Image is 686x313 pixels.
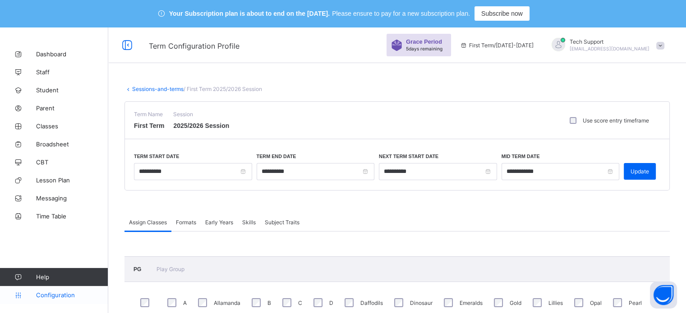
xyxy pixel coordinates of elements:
span: Grace Period [406,38,442,45]
span: Your Subscription plan is about to end on the [DATE]. [169,10,330,17]
span: Messaging [36,195,108,202]
span: Session [173,111,229,118]
label: A [183,299,187,306]
span: Subscribe now [481,10,523,17]
span: Assign Classes [129,219,167,226]
label: Allamanda [214,299,240,306]
label: Mid Term Date [502,154,540,159]
span: session/term information [460,42,534,49]
label: Next Term Start Date [379,154,438,159]
span: Update [631,168,649,175]
span: Term Configuration Profile [149,41,239,50]
span: Skills [242,219,256,226]
span: Time Table [36,213,108,220]
span: Term Name [134,111,164,118]
span: Staff [36,68,108,76]
span: 2025/2026 Session [173,122,229,129]
label: Daffodils [360,299,383,306]
span: Please ensure to pay for a new subscription plan. [332,10,470,17]
span: Student [36,86,108,94]
button: Open asap [650,281,677,308]
span: CBT [36,159,108,166]
span: First Term [134,122,164,129]
span: [EMAIL_ADDRESS][DOMAIN_NAME] [570,46,649,51]
span: / First Term 2025/2026 Session [184,86,262,92]
span: PG [134,266,143,272]
span: Subject Traits [265,219,299,226]
span: Classes [36,122,108,130]
a: Sessions-and-terms [132,86,184,92]
label: C [298,299,302,306]
span: Formats [176,219,196,226]
span: Early Years [205,219,233,226]
label: D [329,299,333,306]
label: Emeralds [460,299,483,306]
img: sticker-purple.71386a28dfed39d6af7621340158ba97.svg [391,40,402,51]
span: Configuration [36,291,108,299]
label: Opal [590,299,602,306]
label: Lillies [548,299,563,306]
span: Tech Support [570,38,649,45]
label: B [267,299,271,306]
div: TechSupport [543,38,669,53]
span: 5 days remaining [406,46,442,51]
span: Play Group [157,266,184,272]
label: Pearl [629,299,642,306]
span: Lesson Plan [36,177,108,184]
label: Term Start Date [134,154,179,159]
label: Use score entry timeframe [583,117,649,124]
span: Parent [36,104,108,112]
label: Dinosaur [410,299,433,306]
span: Broadsheet [36,141,108,148]
label: Term End Date [257,154,296,159]
label: Gold [510,299,521,306]
span: Help [36,273,108,281]
span: Dashboard [36,50,108,58]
